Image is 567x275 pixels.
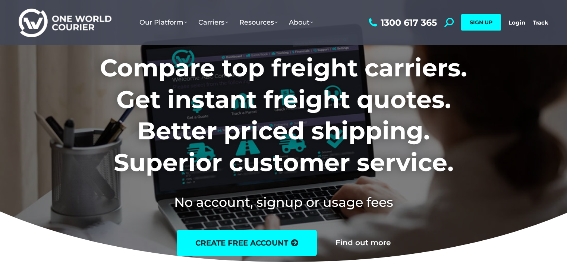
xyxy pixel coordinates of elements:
[289,18,313,26] span: About
[239,18,278,26] span: Resources
[336,239,391,247] a: Find out more
[367,18,437,27] a: 1300 617 365
[198,18,228,26] span: Carriers
[470,19,492,26] span: SIGN UP
[234,11,283,34] a: Resources
[461,14,501,31] a: SIGN UP
[283,11,319,34] a: About
[134,11,193,34] a: Our Platform
[51,52,516,178] h1: Compare top freight carriers. Get instant freight quotes. Better priced shipping. Superior custom...
[508,19,525,26] a: Login
[51,193,516,211] h2: No account, signup or usage fees
[139,18,187,26] span: Our Platform
[533,19,548,26] a: Track
[177,230,317,256] a: create free account
[193,11,234,34] a: Carriers
[19,7,111,38] img: One World Courier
